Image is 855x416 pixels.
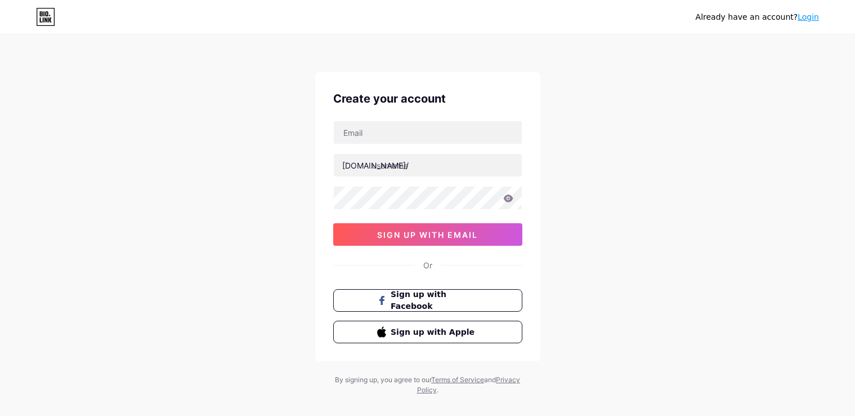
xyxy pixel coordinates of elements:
div: Create your account [333,90,522,107]
button: sign up with email [333,223,522,246]
span: Sign up with Facebook [391,289,478,312]
button: Sign up with Apple [333,321,522,343]
span: sign up with email [377,230,478,240]
button: Sign up with Facebook [333,289,522,312]
a: Login [798,12,819,21]
div: Already have an account? [696,11,819,23]
span: Sign up with Apple [391,326,478,338]
input: username [334,154,522,176]
div: Or [423,259,432,271]
div: [DOMAIN_NAME]/ [342,160,409,171]
a: Terms of Service [431,375,484,384]
input: Email [334,121,522,144]
div: By signing up, you agree to our and . [332,375,523,395]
